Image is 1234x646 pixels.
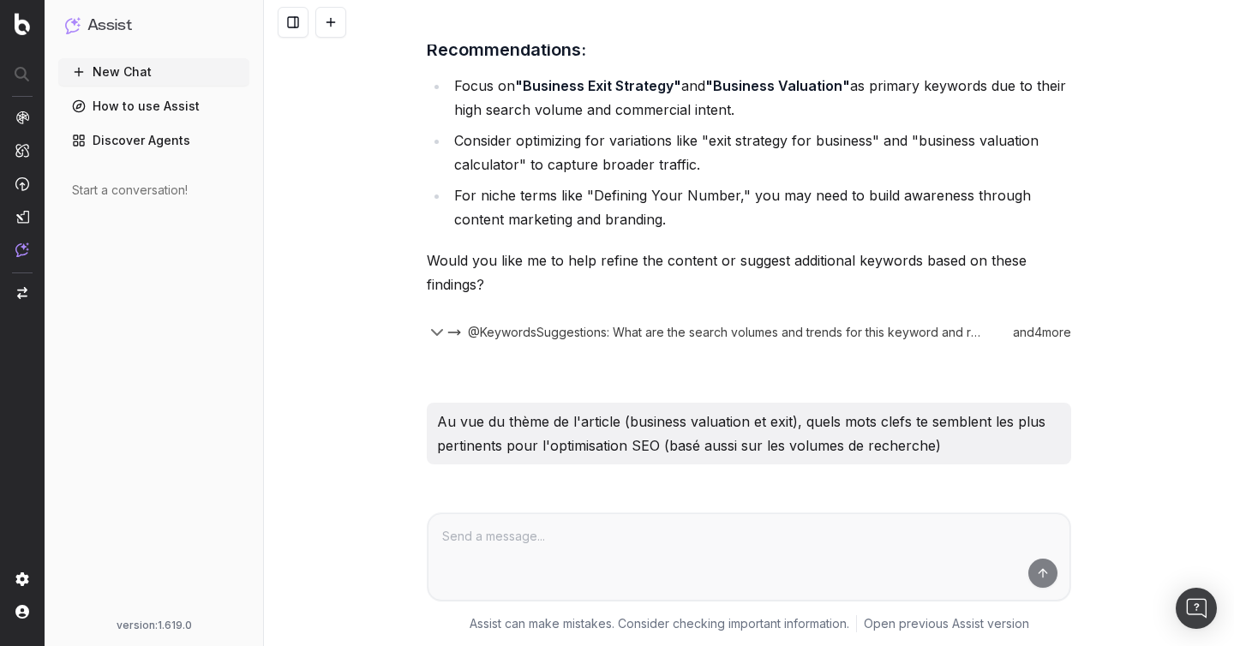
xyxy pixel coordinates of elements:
[449,74,1071,122] li: Focus on and as primary keywords due to their high search volume and commercial intent.
[15,176,29,191] img: Activation
[449,129,1071,176] li: Consider optimizing for variations like "exit strategy for business" and "business valuation calc...
[15,210,29,224] img: Studio
[447,324,1005,341] button: @KeywordsSuggestions: What are the search volumes and trends for this keyword and related terms? ...
[15,605,29,619] img: My account
[515,77,681,94] strong: "Business Exit Strategy"
[65,14,243,38] button: Assist
[15,143,29,158] img: Intelligence
[427,36,1071,63] h3: Recommendations:
[65,619,243,632] div: version: 1.619.0
[427,248,1071,296] p: Would you like me to help refine the content or suggest additional keywords based on these findings?
[15,572,29,586] img: Setting
[470,615,849,632] p: Assist can make mistakes. Consider checking important information.
[468,324,985,341] span: @KeywordsSuggestions: What are the search volumes and trends for this keyword and related terms? ...
[15,13,30,35] img: Botify logo
[72,182,236,199] div: Start a conversation!
[437,410,1061,458] p: Au vue du thème de l'article (business valuation et exit), quels mots clefs te semblent les plus ...
[449,183,1071,231] li: For niche terms like "Defining Your Number," you may need to build awareness through content mark...
[58,127,249,154] a: Discover Agents
[705,77,850,94] strong: "Business Valuation"
[58,93,249,120] a: How to use Assist
[864,615,1029,632] a: Open previous Assist version
[87,14,132,38] h1: Assist
[17,287,27,299] img: Switch project
[1176,588,1217,629] div: Open Intercom Messenger
[15,242,29,257] img: Assist
[1005,324,1071,341] div: and 4 more
[15,111,29,124] img: Analytics
[58,58,249,86] button: New Chat
[65,17,81,33] img: Assist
